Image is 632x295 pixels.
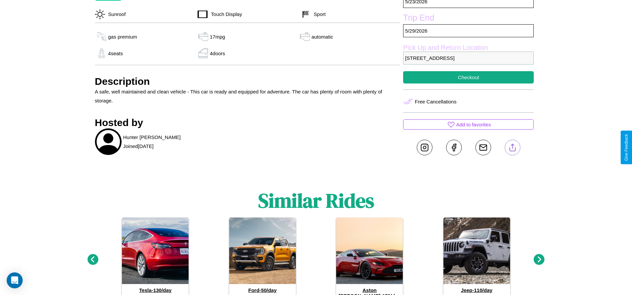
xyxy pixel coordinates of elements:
p: Hunter [PERSON_NAME] [123,133,181,142]
img: gas [197,32,210,42]
img: gas [95,48,108,58]
p: Joined [DATE] [123,142,154,151]
h3: Description [95,76,400,87]
p: 4 seats [108,49,123,58]
div: Give Feedback [624,134,629,161]
label: Pick Up and Return Location [403,44,534,52]
p: 17 mpg [210,32,225,41]
img: gas [298,32,312,42]
p: 4 doors [210,49,225,58]
img: gas [197,48,210,58]
button: Checkout [403,71,534,83]
p: Touch Display [208,10,242,19]
img: gas [95,32,108,42]
p: 5 / 29 / 2026 [403,24,534,37]
p: Add to favorites [456,120,491,129]
p: Sport [311,10,326,19]
h1: Similar Rides [258,187,374,214]
h3: Hosted by [95,117,400,128]
p: gas premium [108,32,137,41]
p: A safe, well maintained and clean vehicle - This car is ready and equipped for adventure. The car... [95,87,400,105]
p: Free Cancellations [415,97,456,106]
label: Trip End [403,13,534,24]
p: Sunroof [105,10,126,19]
button: Add to favorites [403,119,534,130]
p: automatic [312,32,333,41]
div: Open Intercom Messenger [7,272,23,288]
p: [STREET_ADDRESS] [403,52,534,65]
